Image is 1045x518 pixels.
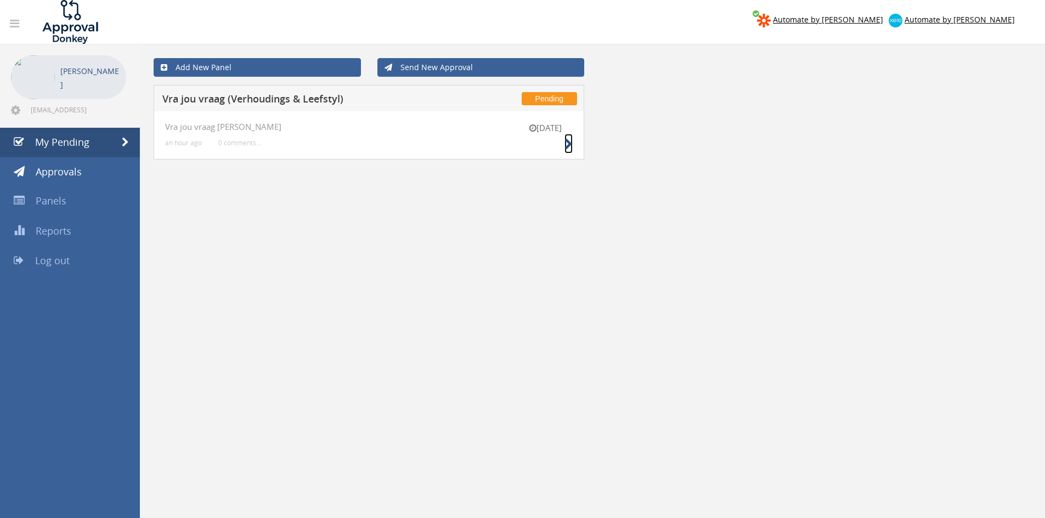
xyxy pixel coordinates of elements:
img: zapier-logomark.png [757,14,771,27]
small: an hour ago [165,139,202,147]
span: Log out [35,254,70,267]
small: 0 comments... [218,139,261,147]
span: Automate by [PERSON_NAME] [905,14,1015,25]
h5: Vra jou vraag (Verhoudings & Leefstyl) [162,94,451,107]
a: Send New Approval [377,58,585,77]
span: [EMAIL_ADDRESS][DOMAIN_NAME] [31,105,124,114]
span: Pending [522,92,577,105]
p: [PERSON_NAME] [60,64,121,92]
span: Reports [36,224,71,237]
span: My Pending [35,135,89,149]
span: Approvals [36,165,82,178]
a: Add New Panel [154,58,361,77]
span: Automate by [PERSON_NAME] [773,14,883,25]
small: [DATE] [518,122,573,134]
img: xero-logo.png [889,14,902,27]
h4: Vra jou vraag [PERSON_NAME] [165,122,573,132]
span: Panels [36,194,66,207]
